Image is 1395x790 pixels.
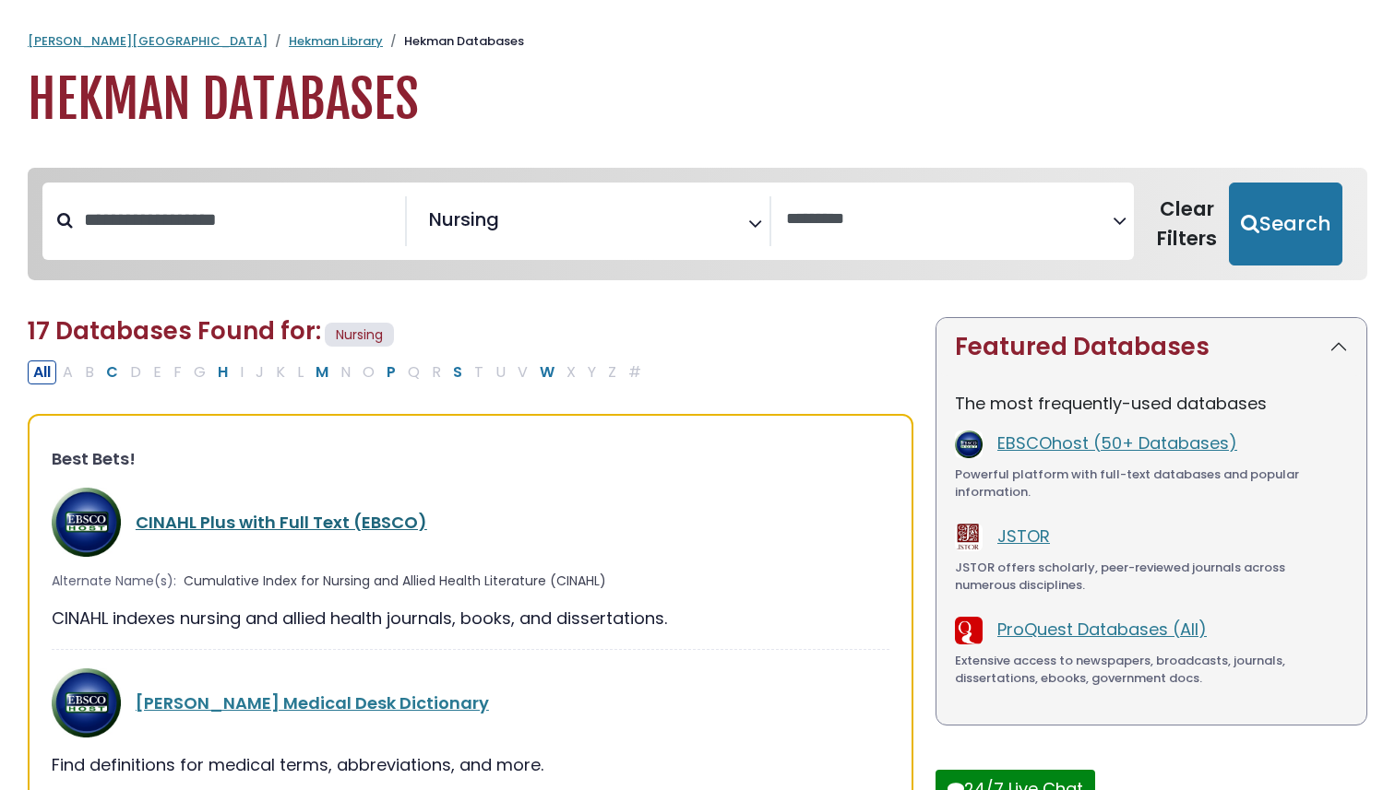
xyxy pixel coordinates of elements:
button: Filter Results C [101,360,124,384]
button: Filter Results M [310,360,334,384]
li: Hekman Databases [383,32,524,51]
div: Powerful platform with full-text databases and popular information. [955,466,1348,501]
li: Nursing [422,206,499,233]
button: Filter Results W [534,360,560,384]
span: Cumulative Index for Nursing and Allied Health Literature (CINAHL) [184,572,606,591]
p: The most frequently-used databases [955,391,1348,416]
div: Alpha-list to filter by first letter of database name [28,360,649,383]
a: EBSCOhost (50+ Databases) [997,431,1237,454]
button: Filter Results P [381,360,401,384]
button: Submit for Search Results [1229,183,1342,265]
a: CINAHL Plus with Full Text (EBSCO) [136,511,427,534]
div: Extensive access to newspapers, broadcasts, journals, dissertations, ebooks, government docs. [955,652,1348,688]
nav: Search filters [28,168,1367,280]
textarea: Search [786,210,1113,230]
button: Featured Databases [936,318,1366,376]
a: ProQuest Databases (All) [997,618,1207,641]
nav: breadcrumb [28,32,1367,51]
div: CINAHL indexes nursing and allied health journals, books, and dissertations. [52,606,889,631]
input: Search database by title or keyword [73,205,405,235]
button: Clear Filters [1145,183,1229,265]
a: JSTOR [997,525,1050,548]
div: Find definitions for medical terms, abbreviations, and more. [52,752,889,777]
a: Hekman Library [289,32,383,50]
h3: Best Bets! [52,449,889,469]
span: Alternate Name(s): [52,572,176,591]
span: Nursing [325,323,394,348]
a: [PERSON_NAME][GEOGRAPHIC_DATA] [28,32,268,50]
span: 17 Databases Found for: [28,314,321,348]
button: All [28,360,56,384]
textarea: Search [503,216,516,235]
h1: Hekman Databases [28,69,1367,131]
a: [PERSON_NAME] Medical Desk Dictionary [136,691,489,714]
span: Nursing [429,206,499,233]
div: JSTOR offers scholarly, peer-reviewed journals across numerous disciplines. [955,559,1348,595]
button: Filter Results H [212,360,233,384]
button: Filter Results S [447,360,468,384]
